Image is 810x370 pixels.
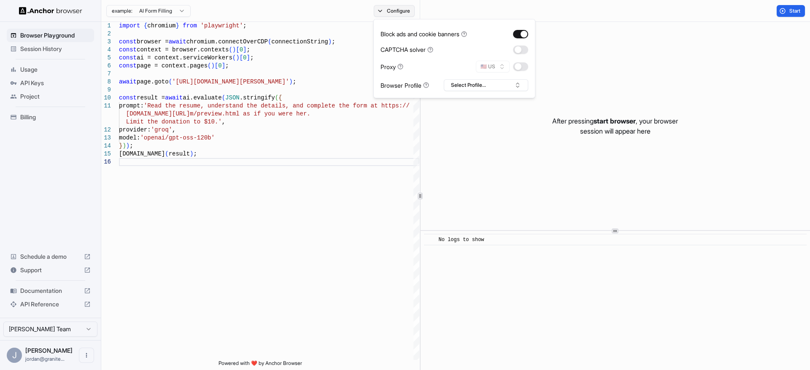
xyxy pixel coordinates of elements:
span: ) [289,78,292,85]
div: Billing [7,110,94,124]
span: Jordan Taylor [25,347,73,354]
span: ; [193,150,197,157]
div: 13 [101,134,111,142]
span: ) [236,54,239,61]
span: connectionString [271,38,328,45]
span: ] [246,54,250,61]
div: Documentation [7,284,94,298]
div: 5 [101,54,111,62]
div: 4 [101,46,111,54]
span: [ [240,54,243,61]
div: 9 [101,86,111,94]
span: Browser Playground [20,31,91,40]
div: CAPTCHA solver [381,45,433,54]
span: ) [190,150,193,157]
span: Start [789,8,801,14]
span: ai = context.serviceWorkers [137,54,232,61]
span: Usage [20,65,91,74]
span: [DOMAIN_NAME] [119,150,165,157]
span: ] [243,46,246,53]
span: context = browser.contexts [137,46,229,53]
div: API Reference [7,298,94,311]
span: page = context.pages [137,62,208,69]
div: 8 [101,78,111,86]
div: 1 [101,22,111,30]
span: await [165,94,183,101]
div: Browser Playground [7,29,94,42]
div: 3 [101,38,111,46]
div: Project [7,90,94,103]
span: ) [211,62,214,69]
span: Powered with ❤️ by Anchor Browser [219,360,302,370]
span: , [222,118,225,125]
span: example: [112,8,132,14]
span: ; [243,22,246,29]
img: Anchor Logo [19,7,82,15]
span: ( [275,94,278,101]
span: const [119,94,137,101]
div: Proxy [381,62,403,71]
span: ( [169,78,172,85]
div: 14 [101,142,111,150]
span: { [144,22,147,29]
span: const [119,46,137,53]
span: ( [229,46,232,53]
span: ( [232,54,236,61]
span: [ [215,62,218,69]
span: m/preview.html as if you were her. [190,110,310,117]
div: Usage [7,63,94,76]
span: ] [222,62,225,69]
span: model: [119,134,140,141]
span: import [119,22,140,29]
div: 15 [101,150,111,158]
span: provider: [119,126,151,133]
span: ) [232,46,236,53]
div: 11 [101,102,111,110]
span: 'openai/gpt-oss-120b' [140,134,214,141]
span: ; [250,54,254,61]
span: start browser [594,117,636,125]
span: ; [332,38,335,45]
div: Block ads and cookie banners [381,29,467,38]
div: 10 [101,94,111,102]
span: ; [293,78,296,85]
span: No logs to show [439,237,484,243]
button: Open menu [79,348,94,363]
span: API Keys [20,79,91,87]
span: const [119,38,137,45]
span: } [175,22,179,29]
span: jordan@graniteworks.com.au [25,356,65,362]
span: .stringify [240,94,275,101]
span: } [119,142,122,149]
span: result [169,150,190,157]
span: 0 [240,46,243,53]
div: 6 [101,62,111,70]
div: J [7,348,22,363]
span: , [172,126,175,133]
span: 0 [243,54,246,61]
span: page.goto [137,78,169,85]
span: 'playwright' [200,22,243,29]
span: Session History [20,45,91,53]
span: ) [328,38,332,45]
span: ai.evaluate [183,94,221,101]
span: ; [130,142,133,149]
div: Session History [7,42,94,56]
span: const [119,54,137,61]
span: await [119,78,137,85]
span: API Reference [20,300,81,308]
span: [DOMAIN_NAME][URL] [126,110,190,117]
span: await [169,38,186,45]
span: ) [122,142,126,149]
span: JSON [225,94,240,101]
span: chromium [147,22,175,29]
span: 'groq' [151,126,172,133]
span: ( [268,38,271,45]
span: browser = [137,38,169,45]
div: Support [7,263,94,277]
span: ​ [428,236,432,244]
span: Project [20,92,91,101]
span: result = [137,94,165,101]
span: 'Read the resume, understand the details, and comp [144,102,321,109]
button: Select Profile... [444,79,528,91]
